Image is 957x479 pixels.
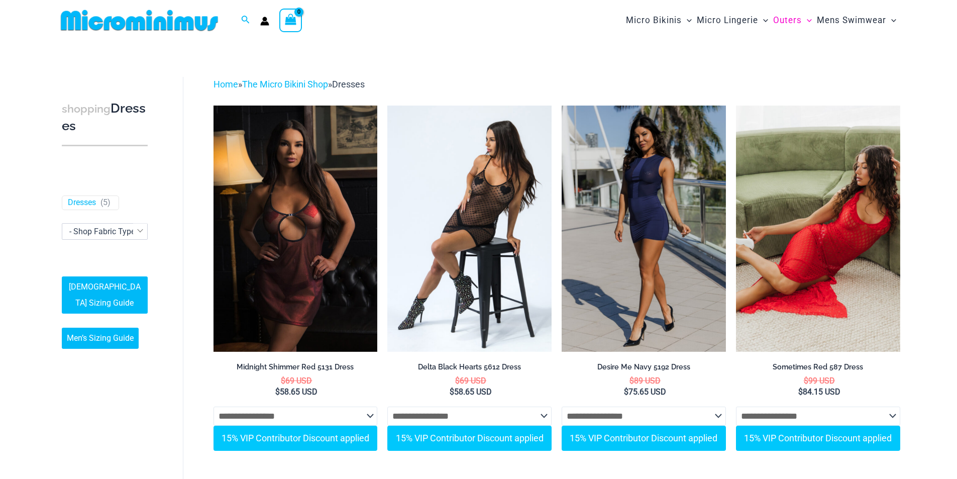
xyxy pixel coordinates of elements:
[804,376,835,386] bdi: 99 USD
[694,5,771,36] a: Micro LingerieMenu ToggleMenu Toggle
[275,387,280,397] span: $
[62,223,148,240] span: - Shop Fabric Type
[279,9,302,32] a: View Shopping Cart, empty
[817,8,886,33] span: Mens Swimwear
[214,362,378,372] h2: Midnight Shimmer Red 5131 Dress
[758,8,768,33] span: Menu Toggle
[387,362,552,372] h2: Delta Black Hearts 5612 Dress
[214,106,378,352] a: Midnight Shimmer Red 5131 Dress 03v3Midnight Shimmer Red 5131 Dress 05Midnight Shimmer Red 5131 D...
[622,4,901,37] nav: Site Navigation
[798,387,803,397] span: $
[281,376,285,386] span: $
[260,17,269,26] a: Account icon link
[623,5,694,36] a: Micro BikinisMenu ToggleMenu Toggle
[62,224,147,239] span: - Shop Fabric Type
[392,431,547,446] div: 15% VIP Contributor Discount applied
[814,5,899,36] a: Mens SwimwearMenu ToggleMenu Toggle
[219,431,373,446] div: 15% VIP Contributor Discount applied
[68,198,96,208] a: Dresses
[100,198,111,208] span: ( )
[62,328,139,349] a: Men’s Sizing Guide
[629,376,661,386] bdi: 89 USD
[798,387,840,397] bdi: 84.15 USD
[455,376,460,386] span: $
[62,103,111,115] span: shopping
[741,431,895,446] div: 15% VIP Contributor Discount applied
[62,276,148,314] a: [DEMOGRAPHIC_DATA] Sizing Guide
[387,106,552,352] img: Delta Black Hearts 5612 Dress 05
[736,362,900,372] h2: Sometimes Red 587 Dress
[736,106,900,352] img: Sometimes Red 587 Dress 10
[567,431,721,446] div: 15% VIP Contributor Discount applied
[697,8,758,33] span: Micro Lingerie
[624,387,666,397] bdi: 75.65 USD
[886,8,896,33] span: Menu Toggle
[57,9,222,32] img: MM SHOP LOGO FLAT
[275,387,317,397] bdi: 58.65 USD
[242,79,328,89] a: The Micro Bikini Shop
[682,8,692,33] span: Menu Toggle
[214,106,378,352] img: Midnight Shimmer Red 5131 Dress 03v3
[562,362,726,372] h2: Desire Me Navy 5192 Dress
[450,387,492,397] bdi: 58.65 USD
[241,14,250,27] a: Search icon link
[214,362,378,375] a: Midnight Shimmer Red 5131 Dress
[736,362,900,375] a: Sometimes Red 587 Dress
[450,387,454,397] span: $
[736,106,900,352] a: Sometimes Red 587 Dress 10Sometimes Red 587 Dress 09Sometimes Red 587 Dress 09
[773,8,802,33] span: Outers
[455,376,486,386] bdi: 69 USD
[802,8,812,33] span: Menu Toggle
[562,362,726,375] a: Desire Me Navy 5192 Dress
[804,376,808,386] span: $
[626,8,682,33] span: Micro Bikinis
[69,227,135,236] span: - Shop Fabric Type
[562,106,726,352] img: Desire Me Navy 5192 Dress 11
[62,100,148,135] h3: Dresses
[214,79,238,89] a: Home
[103,198,108,207] span: 5
[332,79,365,89] span: Dresses
[771,5,814,36] a: OutersMenu ToggleMenu Toggle
[281,376,312,386] bdi: 69 USD
[629,376,634,386] span: $
[562,106,726,352] a: Desire Me Navy 5192 Dress 11Desire Me Navy 5192 Dress 09Desire Me Navy 5192 Dress 09
[624,387,628,397] span: $
[387,106,552,352] a: Delta Black Hearts 5612 Dress 05Delta Black Hearts 5612 Dress 04Delta Black Hearts 5612 Dress 04
[387,362,552,375] a: Delta Black Hearts 5612 Dress
[214,79,365,89] span: » »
